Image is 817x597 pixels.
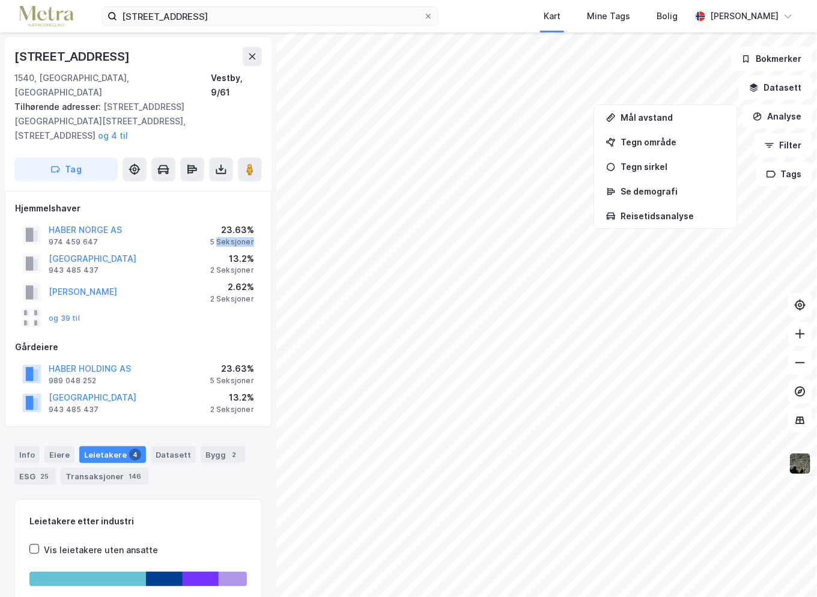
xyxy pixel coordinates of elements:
[211,71,262,100] div: Vestby, 9/61
[201,446,245,463] div: Bygg
[44,446,74,463] div: Eiere
[14,100,252,143] div: [STREET_ADDRESS][GEOGRAPHIC_DATA][STREET_ADDRESS], [STREET_ADDRESS]
[15,201,261,216] div: Hjemmelshaver
[14,446,40,463] div: Info
[621,112,725,123] div: Mål avstand
[14,47,132,66] div: [STREET_ADDRESS]
[49,376,96,386] div: 989 048 252
[621,162,725,172] div: Tegn sirkel
[710,9,779,23] div: [PERSON_NAME]
[621,137,725,147] div: Tegn område
[29,514,247,529] div: Leietakere etter industri
[14,468,56,485] div: ESG
[210,280,254,294] div: 2.62%
[117,7,424,25] input: Søk på adresse, matrikkel, gårdeiere, leietakere eller personer
[621,211,725,221] div: Reisetidsanalyse
[79,446,146,463] div: Leietakere
[789,452,812,475] img: 9k=
[19,6,73,27] img: metra-logo.256734c3b2bbffee19d4.png
[49,405,99,414] div: 943 485 437
[739,76,812,100] button: Datasett
[210,362,254,376] div: 23.63%
[544,9,560,23] div: Kart
[756,162,812,186] button: Tags
[743,105,812,129] button: Analyse
[210,405,254,414] div: 2 Seksjoner
[15,340,261,354] div: Gårdeiere
[210,390,254,405] div: 13.2%
[228,449,240,461] div: 2
[657,9,678,23] div: Bolig
[210,265,254,275] div: 2 Seksjoner
[61,468,148,485] div: Transaksjoner
[38,470,51,482] div: 25
[210,376,254,386] div: 5 Seksjoner
[210,223,254,237] div: 23.63%
[587,9,630,23] div: Mine Tags
[757,539,817,597] iframe: Chat Widget
[757,539,817,597] div: Kontrollprogram for chat
[49,265,99,275] div: 943 485 437
[210,294,254,304] div: 2 Seksjoner
[210,237,254,247] div: 5 Seksjoner
[126,470,144,482] div: 146
[731,47,812,71] button: Bokmerker
[44,543,158,557] div: Vis leietakere uten ansatte
[14,102,103,112] span: Tilhørende adresser:
[14,157,118,181] button: Tag
[151,446,196,463] div: Datasett
[49,237,98,247] div: 974 459 647
[129,449,141,461] div: 4
[14,71,211,100] div: 1540, [GEOGRAPHIC_DATA], [GEOGRAPHIC_DATA]
[755,133,812,157] button: Filter
[621,186,725,196] div: Se demografi
[210,252,254,266] div: 13.2%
